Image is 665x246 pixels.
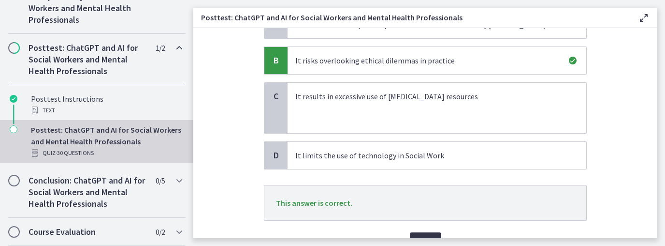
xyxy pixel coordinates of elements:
[156,42,165,54] span: 1 / 2
[295,150,559,161] p: It limits the use of technology in Social Work
[156,175,165,186] span: 0 / 5
[270,55,282,66] span: B
[31,93,182,116] div: Posttest Instructions
[295,55,559,66] p: It risks overlooking ethical dilemmas in practice
[295,91,559,102] p: It results in excessive use of [MEDICAL_DATA] resources
[29,226,146,238] h2: Course Evaluation
[31,147,182,159] div: Quiz
[10,95,17,103] i: Completed
[276,198,352,208] span: This answer is correct.
[29,42,146,77] h2: Posttest: ChatGPT and AI for Social Workers and Mental Health Professionals
[156,226,165,238] span: 0 / 2
[270,150,282,161] span: D
[56,147,94,159] span: · 30 Questions
[201,12,622,23] h3: Posttest: ChatGPT and AI for Social Workers and Mental Health Professionals
[270,91,282,102] span: C
[29,175,146,210] h2: Conclusion: ChatGPT and AI for Social Workers and Mental Health Professionals
[31,105,182,116] div: Text
[31,124,182,159] div: Posttest: ChatGPT and AI for Social Workers and Mental Health Professionals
